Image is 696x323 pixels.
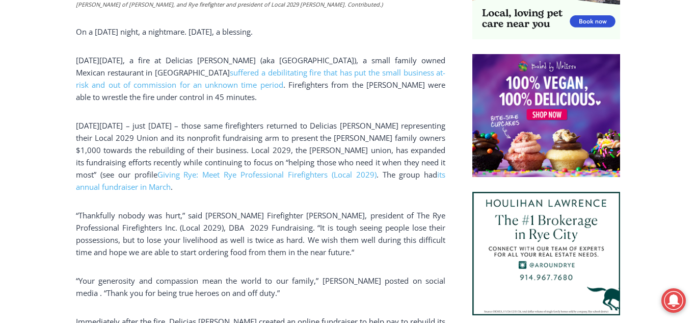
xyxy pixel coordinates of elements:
[76,209,445,258] p: “Thankfully nobody was hurt,” said [PERSON_NAME] Firefighter [PERSON_NAME], president of The Rye ...
[1,103,102,127] a: Open Tues. - Sun. [PHONE_NUMBER]
[76,26,445,38] p: On a [DATE] night, a nightmare. [DATE], a blessing.
[310,11,355,39] h4: Book [PERSON_NAME]'s Good Humor for Your Event
[257,1,481,99] div: "We would have speakers with experience in local journalism speak to us about their experiences a...
[157,169,377,180] a: Giving Rye: Meet Rye Professional Firefighters (Local 2029)
[67,13,252,33] div: Individually Wrapped Items. Dairy, Gluten & Nut Free Options. Kosher Items Available.
[245,99,494,127] a: Intern @ [DOMAIN_NAME]
[76,67,445,90] a: suffered a debilitating fire that has put the small business at-risk and out of commission for an...
[76,169,445,192] a: its annual fundraiser in March
[76,119,445,193] p: [DATE][DATE] – just [DATE] – those same firefighters returned to Delicias [PERSON_NAME] represent...
[266,102,472,125] span: Intern @ [DOMAIN_NAME]
[76,275,445,299] p: “Your generosity and compassion mean the world to our family,” [PERSON_NAME] posted on social med...
[303,3,368,46] a: Book [PERSON_NAME]'s Good Humor for Your Event
[76,54,445,103] p: [DATE][DATE], a fire at Delicias [PERSON_NAME] (aka [GEOGRAPHIC_DATA]), a small family owned Mexi...
[3,105,100,144] span: Open Tues. - Sun. [PHONE_NUMBER]
[104,64,145,122] div: "...watching a master [PERSON_NAME] chef prepare an omakase meal is fascinating dinner theater an...
[472,54,620,178] img: Baked by Melissa
[472,192,620,315] img: Houlihan Lawrence The #1 Brokerage in Rye City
